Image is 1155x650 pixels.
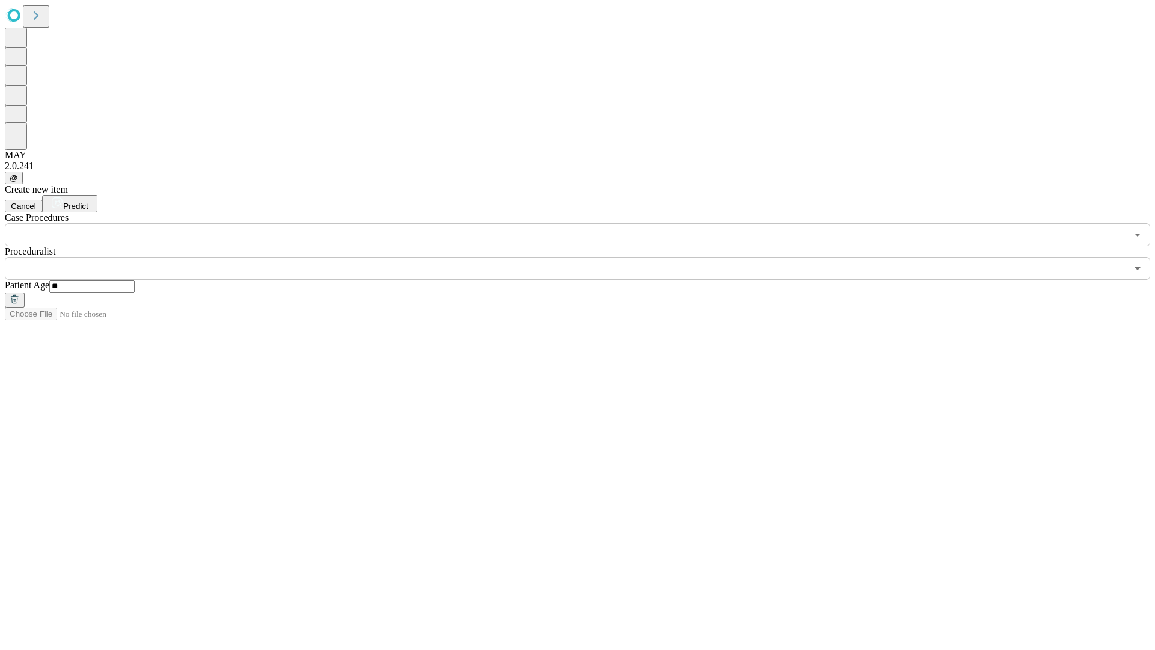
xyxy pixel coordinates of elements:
span: @ [10,173,18,182]
span: Proceduralist [5,246,55,256]
span: Cancel [11,202,36,211]
span: Scheduled Procedure [5,212,69,223]
div: MAY [5,150,1150,161]
div: 2.0.241 [5,161,1150,172]
button: Predict [42,195,97,212]
span: Predict [63,202,88,211]
button: Cancel [5,200,42,212]
span: Create new item [5,184,68,194]
button: Open [1129,226,1146,243]
button: Open [1129,260,1146,277]
button: @ [5,172,23,184]
span: Patient Age [5,280,49,290]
